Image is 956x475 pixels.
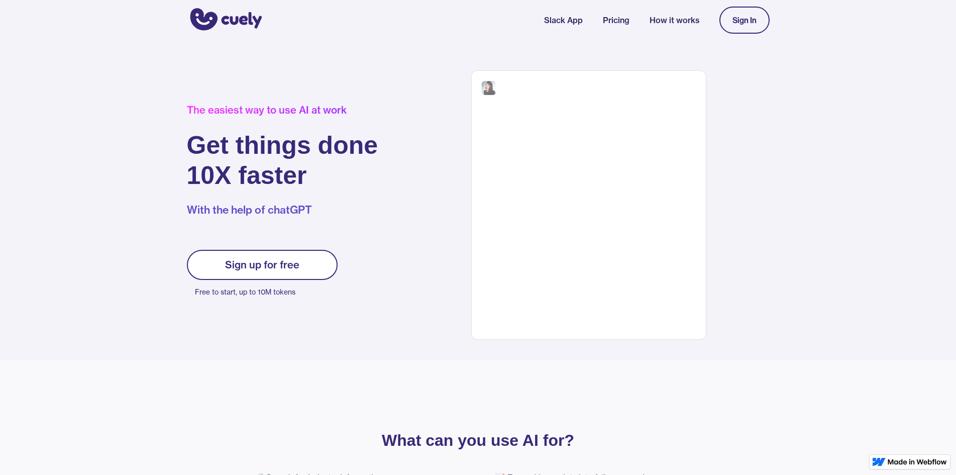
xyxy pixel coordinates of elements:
a: Sign up for free [187,250,338,280]
div: Sign up for free [225,259,299,271]
a: How it works [650,14,699,26]
div: Sign In [732,16,757,25]
p: What can you use AI for? [242,433,714,447]
a: Pricing [603,14,629,26]
p: With the help of chatGPT [187,203,378,218]
a: home [187,2,262,39]
p: Free to start, up to 10M tokens [195,285,338,299]
a: Sign In [719,7,770,34]
h1: Get things done 10X faster [187,130,378,191]
div: The easiest way to use AI at work [187,104,378,116]
img: Made in Webflow [888,459,947,465]
a: Slack App [544,14,583,26]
